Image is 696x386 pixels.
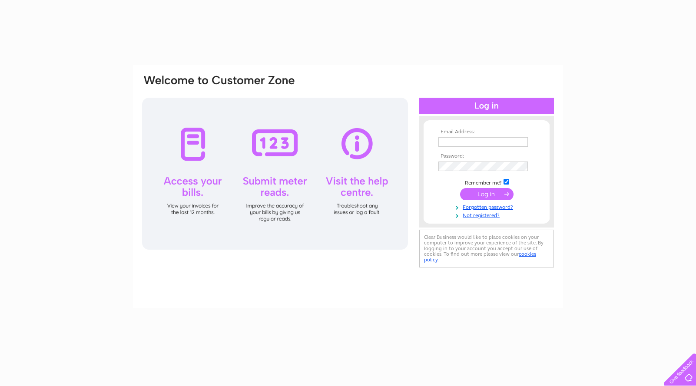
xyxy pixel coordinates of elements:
a: Forgotten password? [438,202,537,211]
td: Remember me? [436,178,537,186]
div: Clear Business would like to place cookies on your computer to improve your experience of the sit... [419,230,554,267]
a: Not registered? [438,211,537,219]
input: Submit [460,188,514,200]
th: Password: [436,153,537,159]
th: Email Address: [436,129,537,135]
a: cookies policy [424,251,536,263]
